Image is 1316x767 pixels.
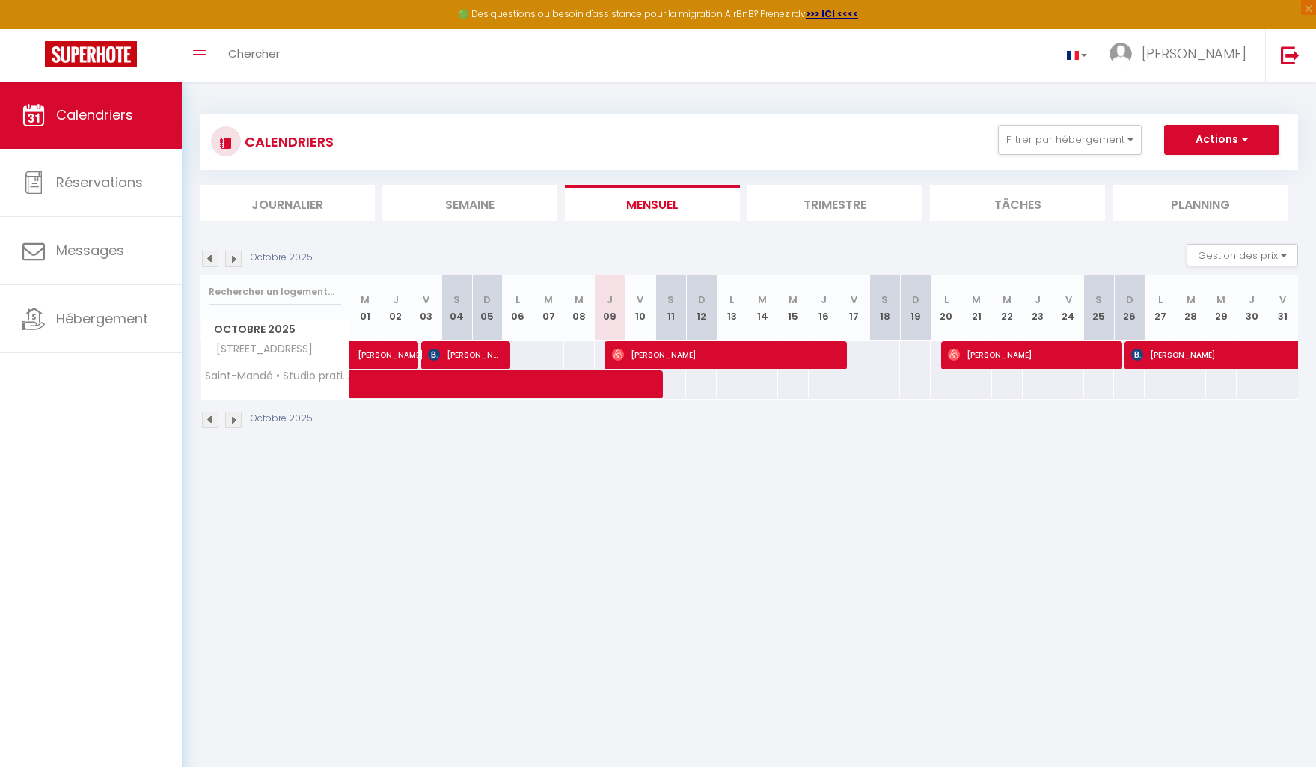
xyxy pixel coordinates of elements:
th: 26 [1114,275,1145,341]
th: 27 [1145,275,1175,341]
abbr: D [483,293,491,307]
th: 05 [472,275,503,341]
th: 14 [747,275,778,341]
abbr: D [1126,293,1133,307]
th: 01 [350,275,381,341]
abbr: J [393,293,399,307]
th: 18 [869,275,900,341]
input: Rechercher un logement... [209,278,341,305]
th: 21 [961,275,992,341]
img: logout [1281,46,1300,64]
th: 03 [411,275,441,341]
abbr: S [881,293,888,307]
th: 12 [686,275,717,341]
abbr: L [1158,293,1163,307]
a: [PERSON_NAME] [350,341,381,370]
p: Octobre 2025 [251,412,313,426]
abbr: J [1249,293,1255,307]
span: [PERSON_NAME] [948,340,1112,369]
th: 15 [778,275,809,341]
span: Messages [56,241,124,260]
th: 08 [564,275,595,341]
abbr: V [1279,293,1286,307]
abbr: S [667,293,674,307]
span: [PERSON_NAME] [428,340,500,369]
abbr: M [575,293,584,307]
abbr: V [1065,293,1072,307]
span: [STREET_ADDRESS] [203,341,316,358]
abbr: M [1216,293,1225,307]
th: 02 [380,275,411,341]
th: 24 [1053,275,1084,341]
th: 06 [503,275,533,341]
th: 13 [717,275,747,341]
h3: CALENDRIERS [241,125,334,159]
abbr: M [1003,293,1012,307]
li: Tâches [930,185,1105,221]
abbr: J [1035,293,1041,307]
span: Chercher [228,46,280,61]
button: Filtrer par hébergement [998,125,1142,155]
th: 20 [931,275,961,341]
li: Journalier [200,185,375,221]
abbr: S [1095,293,1102,307]
span: [PERSON_NAME] [1142,44,1246,63]
th: 11 [655,275,686,341]
button: Actions [1164,125,1279,155]
abbr: M [972,293,981,307]
th: 10 [625,275,655,341]
th: 25 [1084,275,1115,341]
abbr: J [607,293,613,307]
th: 19 [900,275,931,341]
th: 29 [1206,275,1237,341]
a: ... [PERSON_NAME] [1098,29,1265,82]
th: 17 [839,275,870,341]
a: >>> ICI <<<< [806,7,858,20]
abbr: M [758,293,767,307]
th: 28 [1175,275,1206,341]
abbr: V [851,293,857,307]
span: [PERSON_NAME] [358,333,426,361]
span: Octobre 2025 [201,319,349,340]
li: Planning [1113,185,1288,221]
li: Mensuel [565,185,740,221]
abbr: D [698,293,706,307]
p: Octobre 2025 [251,251,313,265]
th: 31 [1267,275,1298,341]
abbr: M [544,293,553,307]
span: Hébergement [56,309,148,328]
abbr: M [789,293,798,307]
th: 23 [1023,275,1053,341]
a: Chercher [217,29,291,82]
th: 07 [533,275,564,341]
abbr: D [912,293,919,307]
span: Calendriers [56,106,133,124]
li: Trimestre [747,185,922,221]
abbr: L [944,293,949,307]
span: Saint-Mandé • Studio pratique proche métro & [GEOGRAPHIC_DATA] [203,370,352,382]
th: 04 [441,275,472,341]
span: Réservations [56,173,143,192]
th: 16 [809,275,839,341]
th: 22 [992,275,1023,341]
th: 09 [595,275,625,341]
abbr: V [637,293,643,307]
th: 30 [1237,275,1267,341]
button: Gestion des prix [1187,244,1298,266]
li: Semaine [382,185,557,221]
abbr: M [1187,293,1196,307]
abbr: S [453,293,460,307]
abbr: V [423,293,429,307]
abbr: M [361,293,370,307]
span: [PERSON_NAME] [612,340,837,369]
abbr: J [821,293,827,307]
img: Super Booking [45,41,137,67]
img: ... [1110,43,1132,65]
abbr: L [515,293,520,307]
abbr: L [729,293,734,307]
